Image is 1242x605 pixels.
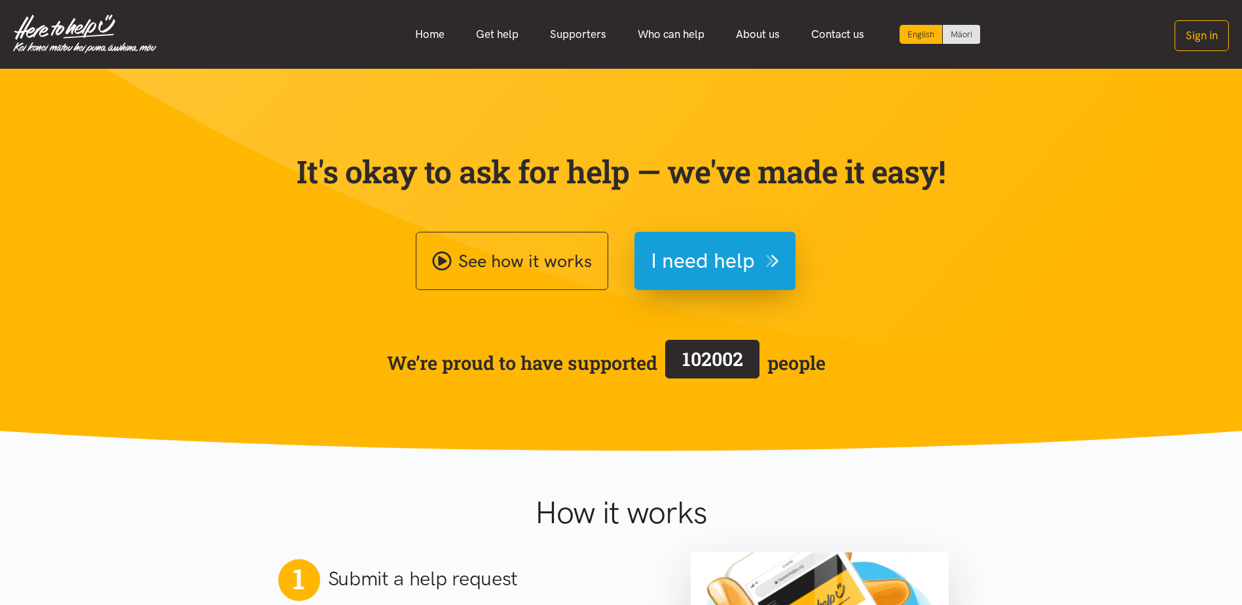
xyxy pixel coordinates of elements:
button: Sign in [1175,20,1229,51]
a: Get help [460,20,534,48]
a: Who can help [622,20,720,48]
h1: How it works [407,494,835,532]
span: We’re proud to have supported people [387,337,826,388]
span: 1 [293,562,304,596]
a: 102002 [657,337,767,388]
p: It's okay to ask for help — we've made it easy! [294,153,949,191]
div: Current language [900,25,943,44]
a: Home [399,20,460,48]
a: Contact us [795,20,880,48]
button: I need help [634,232,795,290]
h2: Submit a help request [328,565,519,593]
a: Switch to Te Reo Māori [943,25,980,44]
a: About us [720,20,795,48]
img: Home [13,14,156,54]
a: See how it works [416,232,608,290]
span: I need help [651,244,755,278]
span: 102002 [682,346,743,371]
div: Language toggle [900,25,981,44]
a: Supporters [534,20,622,48]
